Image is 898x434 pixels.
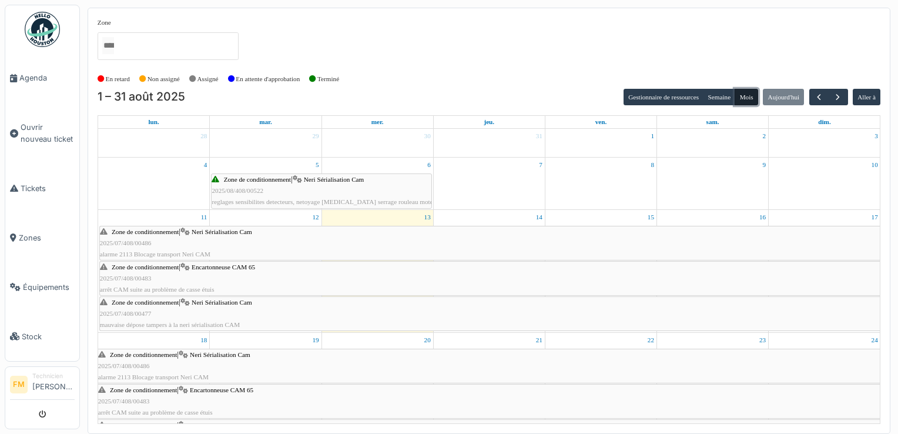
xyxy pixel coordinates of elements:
[112,228,179,235] span: Zone de conditionnement
[869,333,880,348] a: 24 août 2025
[98,362,150,369] span: 2025/07/408/00486
[102,37,114,54] input: Tous
[19,72,75,84] span: Agenda
[212,187,263,194] span: 2025/08/408/00522
[100,262,880,296] div: |
[310,333,321,348] a: 19 août 2025
[210,129,321,158] td: 29 juillet 2025
[112,263,179,271] span: Zone de conditionnement
[98,209,210,332] td: 11 août 2025
[98,90,185,104] h2: 1 – 31 août 2025
[872,129,880,143] a: 3 août 2025
[425,158,433,172] a: 6 août 2025
[146,116,161,128] a: lundi
[422,129,433,143] a: 30 juillet 2025
[433,129,545,158] td: 31 juillet 2025
[110,351,177,358] span: Zone de conditionnement
[224,176,291,183] span: Zone de conditionnement
[760,129,769,143] a: 2 août 2025
[769,158,880,210] td: 10 août 2025
[98,349,880,383] div: |
[257,116,274,128] a: mardi
[5,213,79,262] a: Zones
[100,321,240,328] span: mauvaise dépose tampers à la neri sérialisation CAM
[23,282,75,293] span: Équipements
[757,333,768,348] a: 23 août 2025
[5,54,79,103] a: Agenda
[757,210,768,225] a: 16 août 2025
[210,209,321,332] td: 12 août 2025
[98,409,213,416] span: arrêt CAM suite au problème de casse étuis
[5,103,79,163] a: Ouvrir nouveau ticket
[657,129,769,158] td: 2 août 2025
[853,89,880,105] button: Aller à
[21,122,75,144] span: Ouvrir nouveau ticket
[100,226,880,261] div: |
[110,422,177,429] span: Zone de conditionnement
[19,232,75,243] span: Zones
[828,89,847,106] button: Suivant
[100,286,215,293] span: arrêt CAM suite au problème de casse étuis
[98,398,150,405] span: 2025/07/408/00483
[310,129,321,143] a: 29 juillet 2025
[210,158,321,210] td: 5 août 2025
[10,372,75,400] a: FM Technicien[PERSON_NAME]
[32,372,75,380] div: Technicien
[98,385,880,419] div: |
[192,299,252,306] span: Neri Sérialisation Cam
[310,210,321,225] a: 12 août 2025
[100,297,880,331] div: |
[369,116,386,128] a: mercredi
[110,386,177,393] span: Zone de conditionnement
[816,116,833,128] a: dimanche
[212,198,438,205] span: reglages sensibilites detecteurs, netoyage [MEDICAL_DATA] serrage rouleau moteur
[760,158,769,172] a: 9 août 2025
[534,210,545,225] a: 14 août 2025
[190,351,250,358] span: Neri Sérialisation Cam
[704,116,722,128] a: samedi
[648,129,656,143] a: 1 août 2025
[32,372,75,397] li: [PERSON_NAME]
[106,74,130,84] label: En retard
[202,158,210,172] a: 4 août 2025
[809,89,829,106] button: Précédent
[422,210,433,225] a: 13 août 2025
[317,74,339,84] label: Terminé
[313,158,321,172] a: 5 août 2025
[433,158,545,210] td: 7 août 2025
[769,129,880,158] td: 3 août 2025
[100,275,152,282] span: 2025/07/408/00483
[22,331,75,342] span: Stock
[763,89,804,105] button: Aujourd'hui
[422,333,433,348] a: 20 août 2025
[98,373,209,380] span: alarme 2113 Blocage transport Neri CAM
[100,310,152,317] span: 2025/07/408/00477
[98,158,210,210] td: 4 août 2025
[545,158,656,210] td: 8 août 2025
[534,333,545,348] a: 21 août 2025
[304,176,364,183] span: Neri Sérialisation Cam
[236,74,300,84] label: En attente d'approbation
[25,12,60,47] img: Badge_color-CXgf-gQk.svg
[199,210,210,225] a: 11 août 2025
[321,129,433,158] td: 30 juillet 2025
[112,299,179,306] span: Zone de conditionnement
[148,74,180,84] label: Non assigné
[537,158,545,172] a: 7 août 2025
[198,129,209,143] a: 28 juillet 2025
[648,158,656,172] a: 8 août 2025
[593,116,609,128] a: vendredi
[190,422,250,429] span: Neri Sérialisation Cam
[100,239,152,246] span: 2025/07/408/00486
[534,129,545,143] a: 31 juillet 2025
[192,228,252,235] span: Neri Sérialisation Cam
[735,89,758,105] button: Mois
[545,129,656,158] td: 1 août 2025
[100,251,210,258] span: alarme 2113 Blocage transport Neri CAM
[5,163,79,213] a: Tickets
[703,89,735,105] button: Semaine
[321,158,433,210] td: 6 août 2025
[197,74,219,84] label: Assigné
[212,174,431,208] div: |
[321,209,433,332] td: 13 août 2025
